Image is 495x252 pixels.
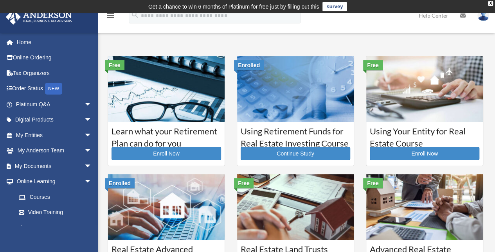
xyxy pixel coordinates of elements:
span: arrow_drop_down [84,97,100,113]
div: Enrolled [234,60,264,70]
a: menu [106,14,115,20]
span: arrow_drop_down [84,158,100,174]
img: Anderson Advisors Platinum Portal [4,9,74,25]
a: My Entitiesarrow_drop_down [5,127,104,143]
div: Free [234,178,254,188]
div: NEW [45,83,62,95]
a: Order StatusNEW [5,81,104,97]
a: Enroll Now [370,147,479,160]
a: Courses [11,189,100,205]
h3: Using Retirement Funds for Real Estate Investing Course [241,125,350,145]
img: User Pic [477,10,489,21]
a: Enroll Now [112,147,221,160]
a: Resources [11,220,104,236]
a: My Documentsarrow_drop_down [5,158,104,174]
a: Digital Productsarrow_drop_down [5,112,104,128]
span: arrow_drop_down [84,174,100,190]
div: Get a chance to win 6 months of Platinum for free just by filling out this [148,2,319,11]
div: close [488,1,493,6]
h3: Using Your Entity for Real Estate Course [370,125,479,145]
a: survey [322,2,347,11]
a: Online Learningarrow_drop_down [5,174,104,189]
div: Enrolled [105,178,135,188]
h3: Learn what your Retirement Plan can do for you [112,125,221,145]
a: Platinum Q&Aarrow_drop_down [5,97,104,112]
a: My Anderson Teamarrow_drop_down [5,143,104,159]
a: Tax Organizers [5,65,104,81]
i: menu [106,11,115,20]
div: Free [363,178,383,188]
a: Continue Study [241,147,350,160]
div: Free [105,60,124,70]
a: Home [5,34,104,50]
span: arrow_drop_down [84,127,100,143]
span: arrow_drop_down [84,143,100,159]
span: arrow_drop_down [84,112,100,128]
i: search [131,11,139,19]
div: Free [363,60,383,70]
a: Video Training [11,205,104,220]
a: Online Ordering [5,50,104,66]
